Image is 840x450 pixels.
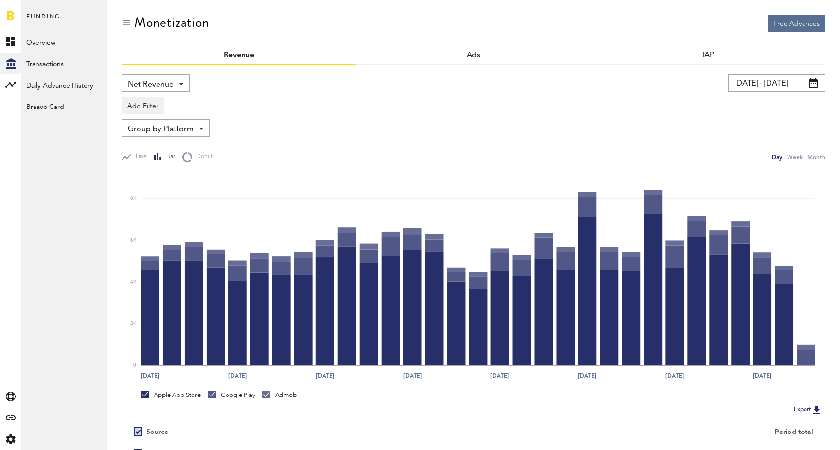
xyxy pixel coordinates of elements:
[192,153,213,161] span: Donut
[130,280,137,285] text: 4K
[133,363,136,368] text: 0
[208,391,255,399] div: Google Play
[578,371,596,380] text: [DATE]
[702,52,714,59] a: IAP
[128,76,174,93] span: Net Revenue
[131,153,147,161] span: Line
[141,371,159,380] text: [DATE]
[26,11,60,31] span: Funding
[768,15,825,32] button: Free Advances
[21,74,107,95] a: Daily Advance History
[787,152,803,162] div: Week
[772,152,782,162] div: Day
[811,404,822,415] img: Export
[665,371,684,380] text: [DATE]
[224,52,254,59] a: Revenue
[128,121,193,138] span: Group by Platform
[403,371,422,380] text: [DATE]
[486,428,813,436] div: Period total
[791,403,825,416] button: Export
[316,371,334,380] text: [DATE]
[490,371,509,380] text: [DATE]
[130,322,137,326] text: 2K
[753,371,771,380] text: [DATE]
[21,95,107,117] a: Braavo Card
[146,428,168,436] div: Source
[134,15,210,30] div: Monetization
[122,97,164,114] button: Add Filter
[262,391,297,399] div: Admob
[467,52,480,59] a: Ads
[130,238,137,243] text: 6K
[228,371,247,380] text: [DATE]
[21,31,107,53] a: Overview
[130,196,137,201] text: 8K
[807,152,825,162] div: Month
[21,53,107,74] a: Transactions
[162,153,175,161] span: Bar
[764,421,830,445] iframe: Opens a widget where you can find more information
[141,391,201,399] div: Apple App Store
